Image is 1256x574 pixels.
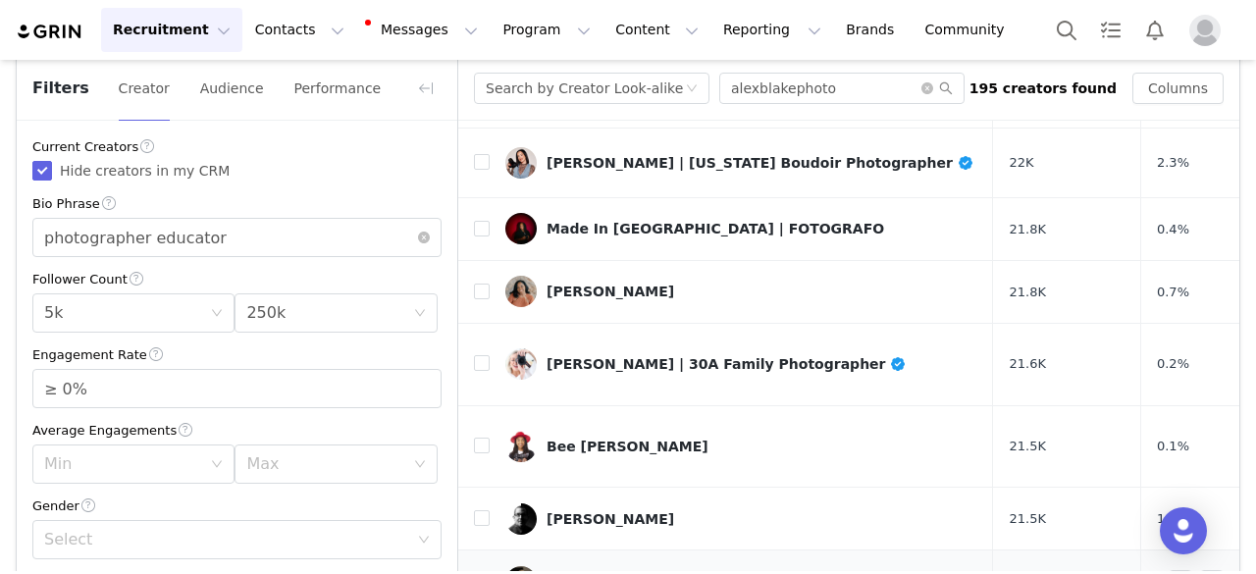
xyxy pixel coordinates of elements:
[1089,8,1132,52] a: Tasks
[32,193,442,214] div: Bio Phrase
[32,77,89,100] span: Filters
[505,503,977,535] a: [PERSON_NAME]
[211,458,223,472] i: icon: down
[32,269,442,289] div: Follower Count
[246,294,286,332] div: 250k
[1157,220,1189,239] span: 0.4%
[1045,8,1088,52] button: Search
[505,431,537,462] img: v2
[44,454,201,474] div: Min
[969,78,1117,99] div: 195 creators found
[603,8,710,52] button: Content
[547,155,973,171] div: [PERSON_NAME] | [US_STATE] Boudoir Photographer
[16,23,84,41] img: grin logo
[1157,437,1189,456] span: 0.1%
[199,73,265,104] button: Audience
[1009,437,1045,456] span: 21.5K
[547,221,884,236] div: Made In [GEOGRAPHIC_DATA] | FOTOGRAFO
[32,420,442,441] div: Average Engagements
[1177,15,1240,46] button: Profile
[505,147,977,179] a: [PERSON_NAME] | [US_STATE] Boudoir Photographer
[505,431,977,462] a: Bee [PERSON_NAME]
[1157,354,1189,374] span: 0.2%
[243,8,356,52] button: Contacts
[1009,509,1045,529] span: 21.5K
[719,73,965,104] input: Search...
[32,136,442,157] div: Current Creators
[418,232,430,243] i: icon: close-circle
[505,147,537,179] img: v2
[1009,354,1045,374] span: 21.6K
[1009,283,1045,302] span: 21.8K
[834,8,912,52] a: Brands
[505,276,977,307] a: [PERSON_NAME]
[32,218,442,257] input: Enter keyword
[547,356,907,372] div: [PERSON_NAME] | 30A Family Photographer
[32,344,442,365] div: Engagement Rate
[711,8,833,52] button: Reporting
[292,73,382,104] button: Performance
[1132,73,1224,104] button: Columns
[1133,8,1177,52] button: Notifications
[505,213,977,244] a: Made In [GEOGRAPHIC_DATA] | FOTOGRAFO
[118,73,171,104] button: Creator
[1009,153,1033,173] span: 22K
[44,294,63,332] div: 5k
[52,163,237,179] span: Hide creators in my CRM
[491,8,602,52] button: Program
[505,348,977,380] a: [PERSON_NAME] | 30A Family Photographer
[414,458,426,472] i: icon: down
[1157,283,1189,302] span: 0.7%
[547,439,708,454] div: Bee [PERSON_NAME]
[486,74,683,103] div: Search by Creator Look-alike
[505,213,537,244] img: v2
[547,511,674,527] div: [PERSON_NAME]
[357,8,490,52] button: Messages
[914,8,1025,52] a: Community
[1189,15,1221,46] img: placeholder-profile.jpg
[418,534,430,548] i: icon: down
[1157,153,1189,173] span: 2.3%
[921,82,933,94] i: icon: close-circle
[44,530,408,549] div: Select
[686,82,698,96] i: icon: down
[505,503,537,535] img: v2
[1160,507,1207,554] div: Open Intercom Messenger
[101,8,242,52] button: Recruitment
[505,276,537,307] img: v2
[32,496,442,516] div: Gender
[939,81,953,95] i: icon: search
[1157,509,1197,529] span: 10.5%
[547,284,674,299] div: [PERSON_NAME]
[505,348,537,380] img: v2
[246,454,403,474] div: Max
[1009,220,1045,239] span: 21.8K
[33,370,441,407] input: Engagement Rate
